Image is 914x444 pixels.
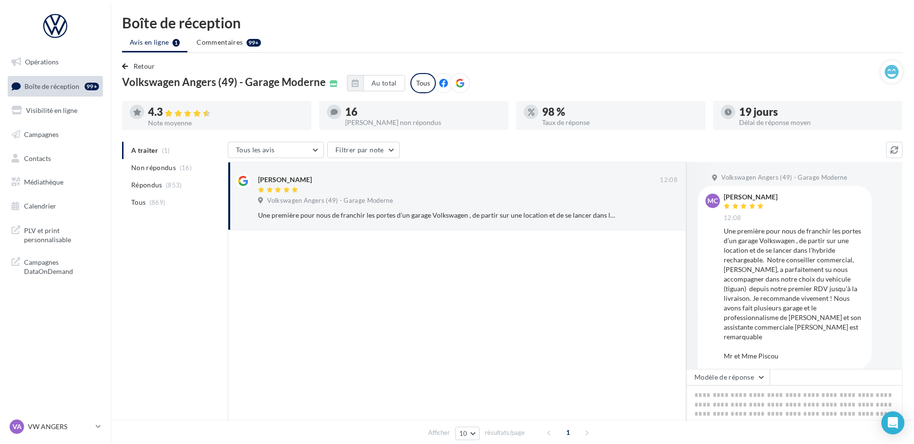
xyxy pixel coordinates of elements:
[24,224,99,245] span: PLV et print personnalisable
[26,106,77,114] span: Visibilité en ligne
[258,175,312,185] div: [PERSON_NAME]
[455,427,480,440] button: 10
[228,142,324,158] button: Tous les avis
[24,256,99,276] span: Campagnes DataOnDemand
[345,119,501,126] div: [PERSON_NAME] non répondus
[267,197,393,205] span: Volkswagen Angers (49) - Garage Moderne
[25,82,79,90] span: Boîte de réception
[149,198,166,206] span: (869)
[258,210,615,220] div: Une première pour nous de franchir les portes d’un garage Volkswagen , de partir sur une location...
[347,75,405,91] button: Au total
[660,176,678,185] span: 12:08
[542,107,698,117] div: 98 %
[247,39,261,47] div: 99+
[428,428,450,437] span: Afficher
[24,178,63,186] span: Médiathèque
[6,172,105,192] a: Médiathèque
[6,124,105,145] a: Campagnes
[180,164,192,172] span: (16)
[410,73,436,93] div: Tous
[85,83,99,90] div: 99+
[6,196,105,216] a: Calendrier
[6,100,105,121] a: Visibilité en ligne
[721,173,847,182] span: Volkswagen Angers (49) - Garage Moderne
[131,180,162,190] span: Répondus
[148,120,304,126] div: Note moyenne
[12,422,22,432] span: VA
[6,220,105,248] a: PLV et print personnalisable
[122,77,326,87] span: Volkswagen Angers (49) - Garage Moderne
[166,181,182,189] span: (853)
[131,163,176,173] span: Non répondus
[881,411,904,434] div: Open Intercom Messenger
[148,107,304,118] div: 4.3
[724,226,864,361] div: Une première pour nous de franchir les portes d’un garage Volkswagen , de partir sur une location...
[345,107,501,117] div: 16
[542,119,698,126] div: Taux de réponse
[327,142,400,158] button: Filtrer par note
[6,148,105,169] a: Contacts
[485,428,525,437] span: résultats/page
[6,52,105,72] a: Opérations
[560,425,576,440] span: 1
[686,369,770,385] button: Modèle de réponse
[459,430,468,437] span: 10
[6,76,105,97] a: Boîte de réception99+
[28,422,92,432] p: VW ANGERS
[8,418,103,436] a: VA VW ANGERS
[739,107,895,117] div: 19 jours
[197,37,243,47] span: Commentaires
[25,58,59,66] span: Opérations
[24,202,56,210] span: Calendrier
[707,196,718,206] span: mc
[131,197,146,207] span: Tous
[236,146,275,154] span: Tous les avis
[724,214,741,222] span: 12:08
[122,15,902,30] div: Boîte de réception
[24,130,59,138] span: Campagnes
[363,75,405,91] button: Au total
[24,154,51,162] span: Contacts
[724,194,778,200] div: [PERSON_NAME]
[134,62,155,70] span: Retour
[739,119,895,126] div: Délai de réponse moyen
[122,61,159,72] button: Retour
[6,252,105,280] a: Campagnes DataOnDemand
